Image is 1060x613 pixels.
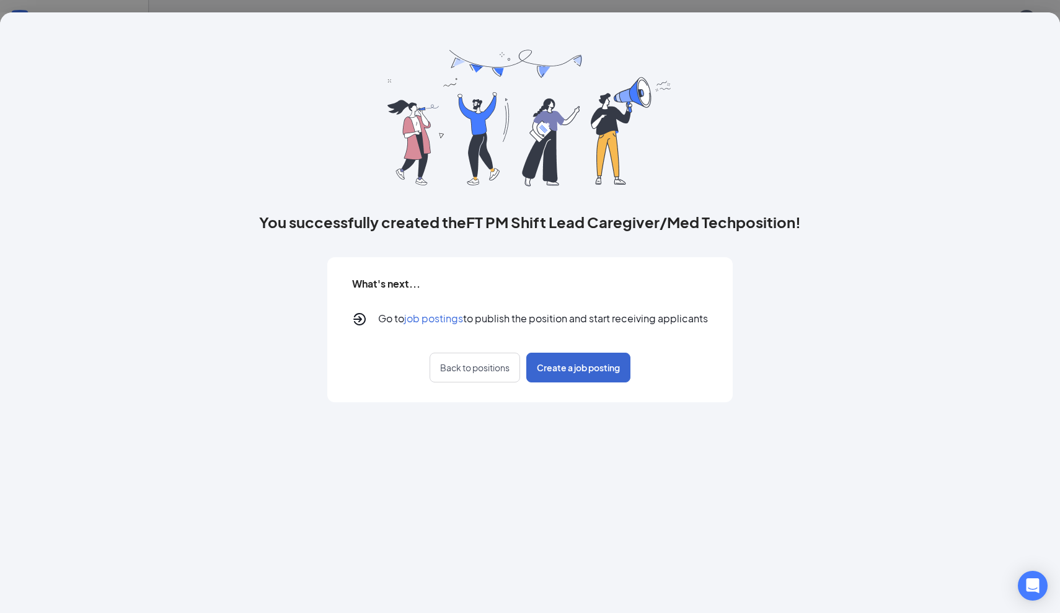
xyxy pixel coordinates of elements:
h3: You successfully created theFT PM Shift Lead Caregiver/Med Techposition! [259,211,801,232]
img: success_banner [387,50,673,187]
span: job postings [404,312,463,325]
svg: Logout [352,312,367,327]
p: Go to to publish the position and start receiving applicants [378,312,708,327]
button: Back to positions [430,353,520,382]
span: Create a job posting [537,361,620,374]
button: Create a job posting [526,353,630,382]
span: Back to positions [440,361,510,374]
div: Open Intercom Messenger [1018,571,1048,601]
h5: What's next... [352,277,420,291]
